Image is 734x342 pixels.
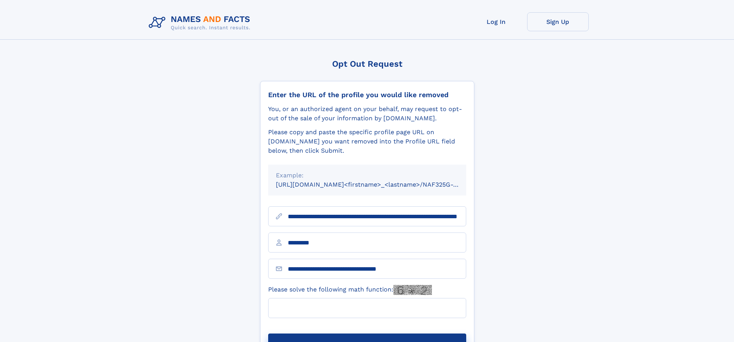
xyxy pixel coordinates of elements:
[276,181,481,188] small: [URL][DOMAIN_NAME]<firstname>_<lastname>/NAF325G-xxxxxxxx
[260,59,474,69] div: Opt Out Request
[268,128,466,155] div: Please copy and paste the specific profile page URL on [DOMAIN_NAME] you want removed into the Pr...
[268,285,432,295] label: Please solve the following math function:
[465,12,527,31] a: Log In
[268,104,466,123] div: You, or an authorized agent on your behalf, may request to opt-out of the sale of your informatio...
[527,12,589,31] a: Sign Up
[276,171,459,180] div: Example:
[268,91,466,99] div: Enter the URL of the profile you would like removed
[146,12,257,33] img: Logo Names and Facts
